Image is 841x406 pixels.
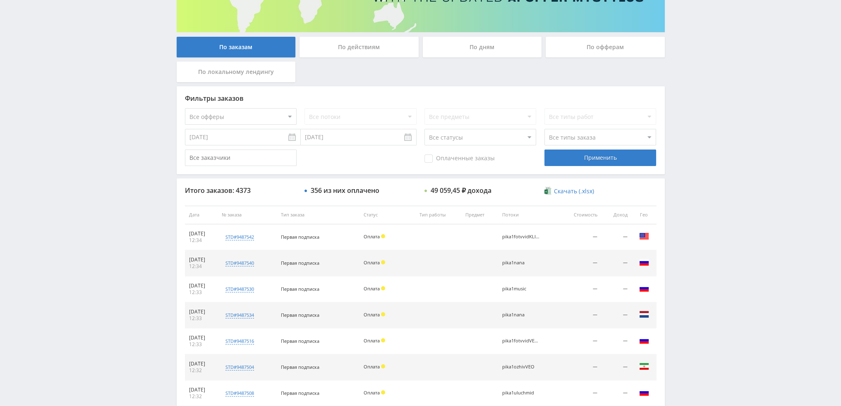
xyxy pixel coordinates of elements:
[381,312,385,316] span: Холд
[502,364,539,370] div: pika1ozhivVEO
[189,289,213,296] div: 12:33
[300,37,419,57] div: По действиям
[189,361,213,367] div: [DATE]
[225,260,254,266] div: std#9487540
[381,286,385,290] span: Холд
[498,206,559,224] th: Потоки
[502,312,539,318] div: pika1nana
[601,276,631,302] td: —
[639,335,649,345] img: rus.png
[189,256,213,263] div: [DATE]
[311,187,379,194] div: 356 из них оплачено
[189,393,213,400] div: 12:32
[225,390,254,397] div: std#9487508
[225,234,254,240] div: std#9487542
[601,224,631,250] td: —
[639,257,649,267] img: rus.png
[559,206,601,224] th: Стоимость
[189,341,213,348] div: 12:33
[185,206,218,224] th: Дата
[281,312,319,318] span: Первая подписка
[189,263,213,270] div: 12:34
[639,361,649,371] img: irn.png
[381,364,385,368] span: Холд
[559,276,601,302] td: —
[189,230,213,237] div: [DATE]
[632,206,657,224] th: Гео
[381,260,385,264] span: Холд
[502,338,539,344] div: pika1fotvvidVEO3
[281,260,319,266] span: Первая подписка
[281,286,319,292] span: Первая подписка
[189,237,213,244] div: 12:34
[381,234,385,238] span: Холд
[225,312,254,318] div: std#9487534
[364,285,380,292] span: Оплата
[544,150,656,166] div: Применить
[225,286,254,292] div: std#9487530
[502,390,539,396] div: pika1uluchmid
[639,231,649,241] img: usa.png
[601,250,631,276] td: —
[281,234,319,240] span: Первая подписка
[281,364,319,370] span: Первая подписка
[639,283,649,293] img: rus.png
[559,250,601,276] td: —
[502,286,539,292] div: pika1music
[189,315,213,322] div: 12:33
[364,363,380,370] span: Оплата
[554,188,594,195] span: Скачать (.xlsx)
[601,328,631,354] td: —
[415,206,461,224] th: Тип работы
[544,187,551,195] img: xlsx
[381,338,385,342] span: Холд
[185,150,297,166] input: Все заказчики
[601,206,631,224] th: Доход
[218,206,277,224] th: № заказа
[559,328,601,354] td: —
[225,364,254,370] div: std#9487504
[559,302,601,328] td: —
[546,37,665,57] div: По офферам
[185,187,297,194] div: Итого заказов: 4373
[381,390,385,394] span: Холд
[359,206,415,224] th: Статус
[177,62,296,82] div: По локальному лендингу
[364,337,380,344] span: Оплата
[639,387,649,397] img: rus.png
[423,37,542,57] div: По дням
[431,187,491,194] div: 49 059,45 ₽ дохода
[189,387,213,393] div: [DATE]
[185,95,657,102] div: Фильтры заказов
[639,309,649,319] img: nld.png
[544,187,594,195] a: Скачать (.xlsx)
[364,311,380,318] span: Оплата
[461,206,498,224] th: Предмет
[189,335,213,341] div: [DATE]
[502,234,539,240] div: pika1fotvvidKLING
[424,154,495,163] span: Оплаченные заказы
[601,354,631,380] td: —
[364,233,380,240] span: Оплата
[189,309,213,315] div: [DATE]
[189,283,213,289] div: [DATE]
[277,206,359,224] th: Тип заказа
[225,338,254,344] div: std#9487516
[281,390,319,396] span: Первая подписка
[364,259,380,266] span: Оплата
[559,354,601,380] td: —
[177,37,296,57] div: По заказам
[559,224,601,250] td: —
[502,260,539,266] div: pika1nana
[189,367,213,374] div: 12:32
[281,338,319,344] span: Первая подписка
[601,302,631,328] td: —
[364,389,380,396] span: Оплата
